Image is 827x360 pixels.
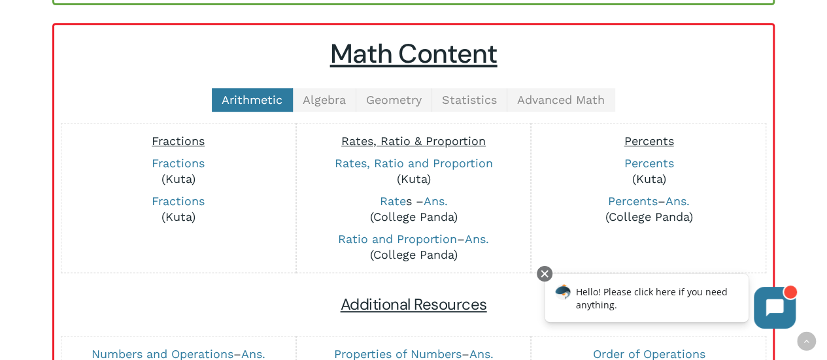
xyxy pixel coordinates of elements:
[624,156,673,170] a: Percents
[507,88,615,112] a: Advanced Math
[538,193,759,225] p: – (College Panda)
[608,194,658,208] a: Percents
[152,156,205,170] a: Fractions
[338,232,457,246] a: Ratio and Proportion
[152,134,205,148] span: Fractions
[666,194,690,208] a: Ans.
[442,93,497,106] span: Statistics
[531,263,809,342] iframe: Chatbot
[222,93,282,106] span: Arithmetic
[624,134,673,148] span: Percents
[303,231,524,263] p: – (College Panda)
[303,193,524,225] p: s – (College Panda)
[432,88,507,112] a: Statistics
[335,156,493,170] a: Rates, Ratio and Proportion
[465,232,489,246] a: Ans.
[330,37,498,71] u: Math Content
[303,93,346,106] span: Algebra
[341,294,487,314] span: Additional Resources
[303,155,524,187] p: (Kuta)
[68,155,289,187] p: (Kuta)
[380,194,406,208] a: Rate
[212,88,293,112] a: Arithmetic
[293,88,356,112] a: Algebra
[538,155,759,187] p: (Kuta)
[68,193,289,225] p: (Kuta)
[356,88,432,112] a: Geometry
[424,194,448,208] a: Ans.
[341,134,486,148] span: Rates, Ratio & Proportion
[152,194,205,208] a: Fractions
[517,93,605,106] span: Advanced Math
[366,93,422,106] span: Geometry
